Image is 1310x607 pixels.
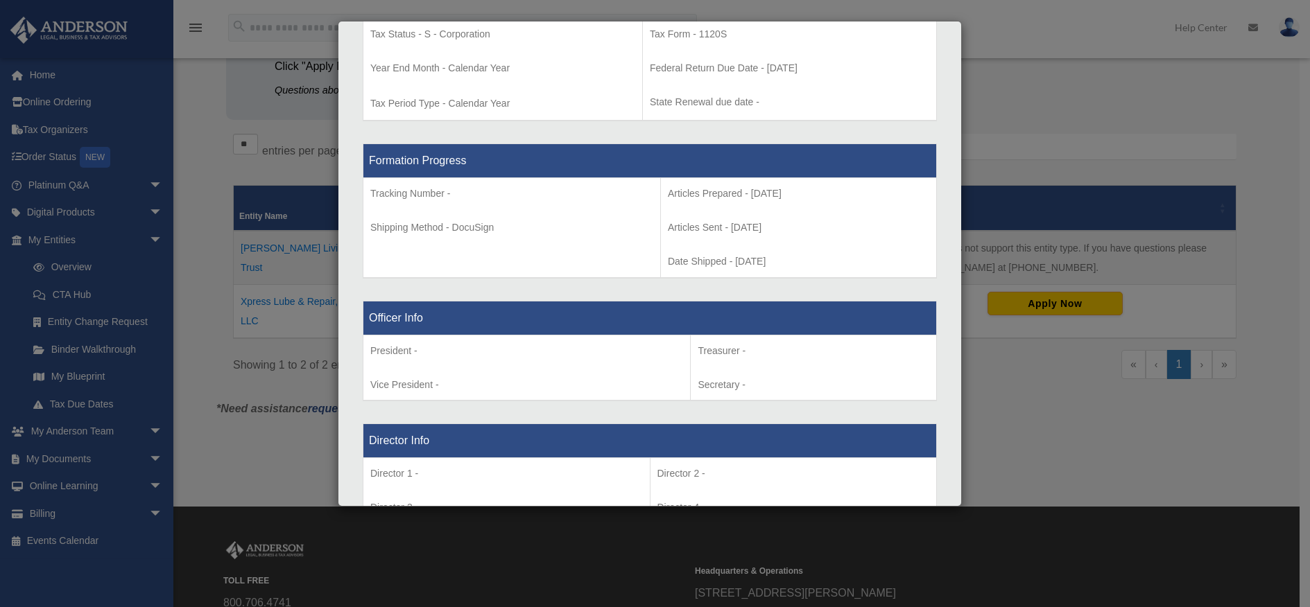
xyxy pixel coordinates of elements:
p: Director 2 - [657,465,930,482]
p: President - [370,342,683,360]
p: State Renewal due date - [650,94,929,111]
p: Director 3 - [370,499,643,516]
p: Treasurer - [698,342,929,360]
p: Articles Prepared - [DATE] [668,185,929,202]
td: Tax Period Type - Calendar Year [363,19,643,121]
th: Director Info [363,424,937,458]
p: Director 4 - [657,499,930,516]
p: Year End Month - Calendar Year [370,60,635,77]
p: Tracking Number - [370,185,653,202]
p: Federal Return Due Date - [DATE] [650,60,929,77]
th: Officer Info [363,301,937,335]
p: Director 1 - [370,465,643,482]
p: Date Shipped - [DATE] [668,253,929,270]
td: Director 5 - [363,458,650,561]
th: Formation Progress [363,144,937,178]
p: Shipping Method - DocuSign [370,219,653,236]
p: Vice President - [370,376,683,394]
p: Secretary - [698,376,929,394]
p: Tax Status - S - Corporation [370,26,635,43]
p: Articles Sent - [DATE] [668,219,929,236]
p: Tax Form - 1120S [650,26,929,43]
